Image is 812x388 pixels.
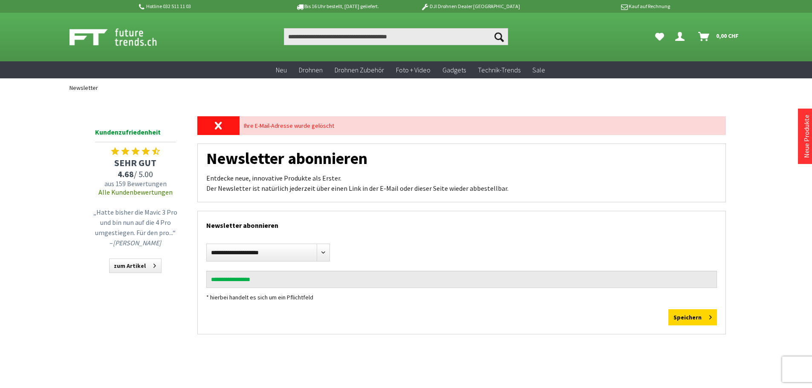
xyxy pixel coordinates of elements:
[98,188,173,196] a: Alle Kundenbewertungen
[271,1,404,11] p: Bis 16 Uhr bestellt, [DATE] geliefert.
[335,66,384,74] span: Drohnen Zubehör
[526,61,551,79] a: Sale
[206,211,717,235] h2: Newsletter abonnieren
[329,61,390,79] a: Drohnen Zubehör
[138,1,271,11] p: Hotline 032 511 11 03
[206,173,717,193] p: Entdecke neue, innovative Produkte als Erster. Der Newsletter ist natürlich jederzeit über einen ...
[478,66,520,74] span: Technik-Trends
[91,157,180,169] span: SEHR GUT
[396,66,431,74] span: Foto + Video
[109,259,162,273] a: zum Artikel
[118,169,134,179] span: 4.68
[91,169,180,179] span: / 5.00
[69,26,176,48] img: Shop Futuretrends - zur Startseite wechseln
[651,28,668,45] a: Meine Favoriten
[390,61,436,79] a: Foto + Video
[716,29,739,43] span: 0,00 CHF
[206,292,717,302] div: * hierbei handelt es sich um ein Pflichtfeld
[490,28,508,45] button: Suchen
[299,66,323,74] span: Drohnen
[695,28,743,45] a: Warenkorb
[240,116,726,135] div: Ihre E-Mail-Adresse wurde gelöscht
[276,66,287,74] span: Neu
[472,61,526,79] a: Technik-Trends
[293,61,329,79] a: Drohnen
[442,66,466,74] span: Gadgets
[93,207,178,248] p: „Hatte bisher die Mavic 3 Pro und bin nun auf die 4 Pro umgestiegen. Für den pro...“ –
[270,61,293,79] a: Neu
[91,179,180,188] span: aus 159 Bewertungen
[532,66,545,74] span: Sale
[672,28,691,45] a: Dein Konto
[802,115,811,158] a: Neue Produkte
[284,28,508,45] input: Produkt, Marke, Kategorie, EAN, Artikelnummer…
[668,309,717,325] button: Speichern
[206,152,717,164] h1: Newsletter abonnieren
[95,126,176,142] span: Kundenzufriedenheit
[69,84,98,92] span: Newsletter
[113,239,161,247] em: [PERSON_NAME]
[436,61,472,79] a: Gadgets
[537,1,670,11] p: Kauf auf Rechnung
[404,1,537,11] p: DJI Drohnen Dealer [GEOGRAPHIC_DATA]
[65,78,102,97] a: Newsletter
